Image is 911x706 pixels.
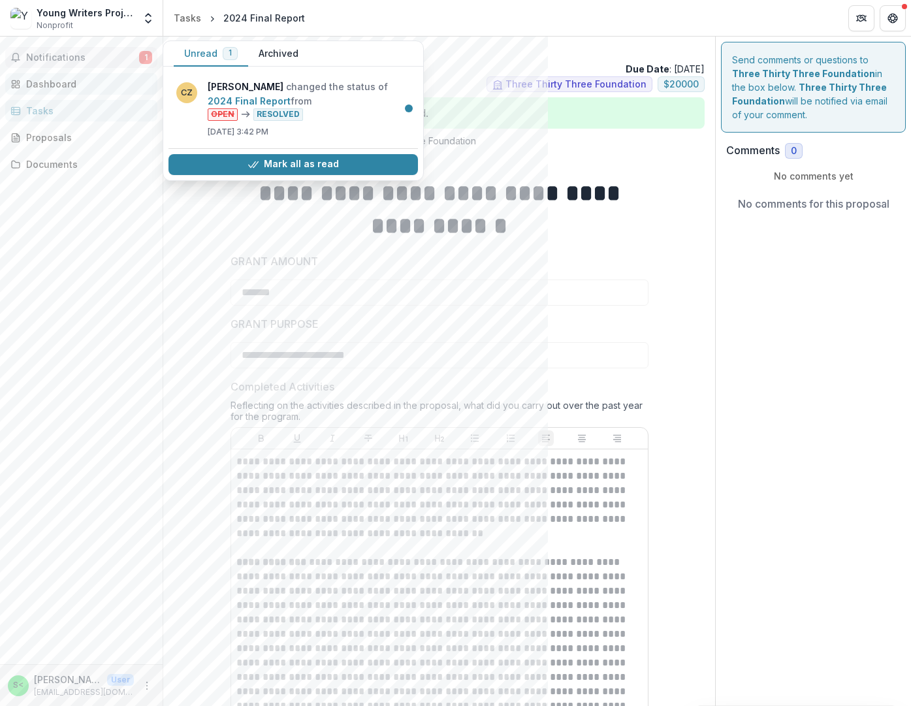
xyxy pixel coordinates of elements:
a: Tasks [5,100,157,121]
div: Documents [26,157,147,171]
button: Unread [174,41,248,67]
div: Susan Reid <sreid@youngwritersproject.org> [13,681,24,690]
button: Open entity switcher [139,5,157,31]
a: Documents [5,153,157,175]
button: Strike [360,430,376,446]
strong: Due Date [626,63,669,74]
img: Young Writers Project [10,8,31,29]
a: Tasks [168,8,206,27]
p: [EMAIL_ADDRESS][DOMAIN_NAME] [34,686,134,698]
button: Bold [253,430,269,446]
p: No comments for this proposal [738,196,889,212]
button: Italicize [325,430,340,446]
span: $ 20000 [663,79,699,90]
button: Heading 1 [396,430,411,446]
nav: breadcrumb [168,8,310,27]
button: Align Center [574,430,590,446]
a: 2024 Final Report [208,95,291,106]
p: changed the status of from [208,80,410,121]
p: No comments yet [726,169,901,183]
p: : [PERSON_NAME] from Three Thirty Three Foundation [184,134,694,148]
div: 2024 Final Report [223,11,305,25]
button: Partners [848,5,874,31]
button: Get Help [880,5,906,31]
p: User [107,674,134,686]
h2: Comments [726,144,780,157]
p: GRANT AMOUNT [231,253,318,269]
button: Bullet List [467,430,483,446]
div: Send comments or questions to in the box below. will be notified via email of your comment. [721,42,906,133]
p: Completed Activities [231,379,334,394]
div: Young Writers Project [37,6,134,20]
button: Archived [248,41,309,67]
a: Proposals [5,127,157,148]
button: Underline [289,430,305,446]
strong: Three Thirty Three Foundation [732,68,875,79]
div: Tasks [26,104,147,118]
p: [PERSON_NAME] <[EMAIL_ADDRESS][DOMAIN_NAME]> [34,673,102,686]
button: Ordered List [503,430,519,446]
span: 1 [229,48,232,57]
p: Young Writers Project - 2024 [174,47,705,61]
div: Reflecting on the activities described in the proposal, what did you carry out over the past year... [231,400,648,427]
strong: Three Thirty Three Foundation [732,82,887,106]
span: 0 [791,146,797,157]
p: GRANT PURPOSE [231,316,319,332]
button: Heading 2 [432,430,447,446]
span: Three Thirty Three Foundation [505,79,647,90]
a: Dashboard [5,73,157,95]
div: Tasks [174,11,201,25]
div: Proposals [26,131,147,144]
button: Align Right [609,430,625,446]
button: Align Left [538,430,554,446]
button: More [139,678,155,694]
div: Dashboard [26,77,147,91]
div: Task is completed! No further action needed. [174,97,705,129]
span: Notifications [26,52,139,63]
p: : [DATE] [626,62,705,76]
button: Mark all as read [168,154,418,175]
button: Notifications1 [5,47,157,68]
span: 1 [139,51,152,64]
span: Nonprofit [37,20,73,31]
